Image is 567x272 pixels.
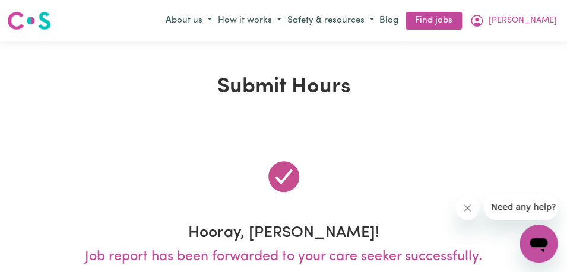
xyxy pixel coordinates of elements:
[215,11,284,31] button: How it works
[7,10,51,31] img: Careseekers logo
[489,14,557,27] span: [PERSON_NAME]
[7,247,560,268] p: Job report has been forwarded to your care seeker successfully.
[284,11,377,31] button: Safety & resources
[377,12,401,30] a: Blog
[455,196,479,220] iframe: Close message
[406,12,462,30] a: Find jobs
[163,11,215,31] button: About us
[7,224,560,243] h3: Hooray, [PERSON_NAME]!
[7,75,560,101] h1: Submit Hours
[467,11,560,31] button: My Account
[7,7,51,34] a: Careseekers logo
[520,225,558,263] iframe: Button to launch messaging window
[484,194,558,220] iframe: Message from company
